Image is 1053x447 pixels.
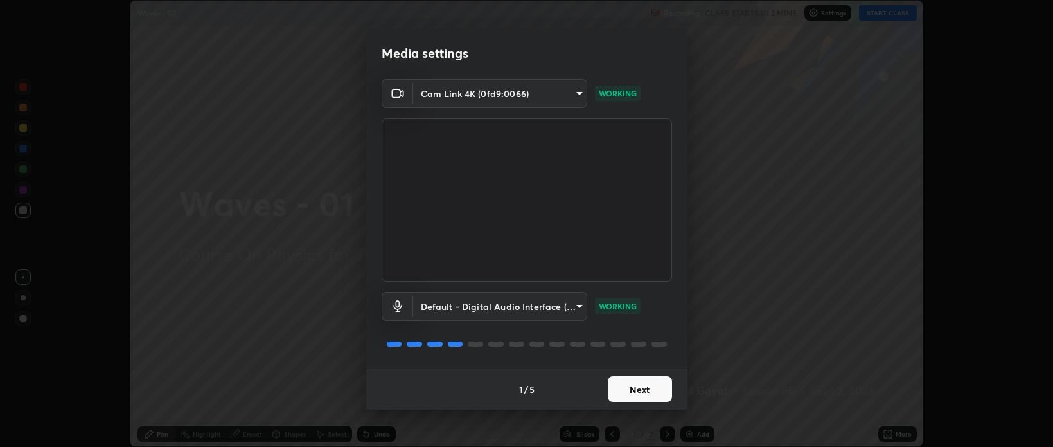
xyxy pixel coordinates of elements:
button: Next [608,376,672,402]
p: WORKING [599,87,637,99]
h4: 5 [529,383,535,396]
p: WORKING [599,300,637,312]
div: Cam Link 4K (0fd9:0066) [413,79,587,108]
div: Cam Link 4K (0fd9:0066) [413,292,587,321]
h4: 1 [519,383,523,396]
h4: / [524,383,528,396]
h2: Media settings [382,45,468,62]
